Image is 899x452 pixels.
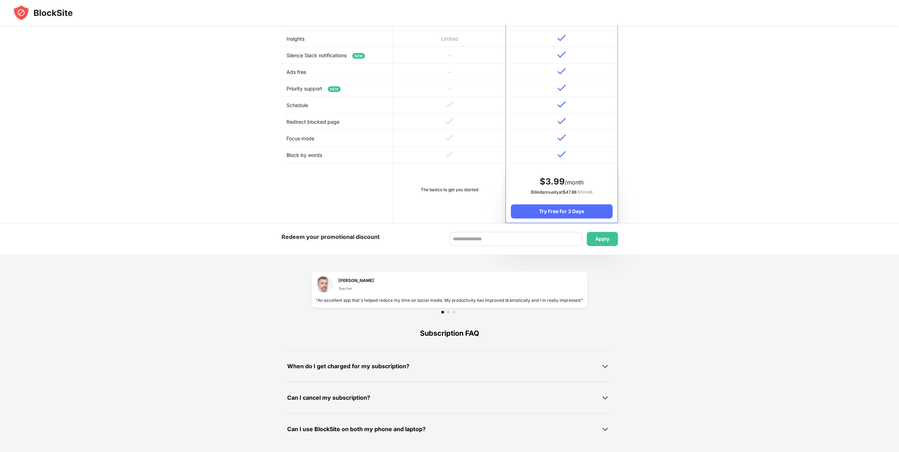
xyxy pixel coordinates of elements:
[557,118,566,124] img: v-blue.svg
[287,393,370,403] div: Can I cancel my subscription?
[282,80,394,97] td: Priority support
[282,113,394,130] td: Redirect blocked page
[13,4,73,21] img: blocksite-icon-black.svg
[352,53,365,59] span: NEW
[557,35,566,41] img: v-blue.svg
[338,277,374,284] div: [PERSON_NAME]
[394,30,505,47] td: Limited
[578,189,592,195] span: $ 131.88
[557,151,566,158] img: v-blue.svg
[557,101,566,108] img: v-blue.svg
[282,147,394,163] td: Block by words
[282,97,394,113] td: Schedule
[282,64,394,80] td: Ads free
[316,297,583,304] div: "An excellent app that`s helped reduce my time on social media. My productivity has improved dram...
[287,316,612,350] div: Subscription FAQ
[282,232,380,242] div: Redeem your promotional discount
[557,68,566,75] img: v-blue.svg
[282,30,394,47] td: Insights
[394,47,505,64] td: -
[557,134,566,141] img: v-blue.svg
[282,130,394,147] td: Focus mode
[540,176,565,187] span: $ 3.99
[394,64,505,80] td: -
[287,424,426,434] div: Can I use BlockSite on both my phone and laptop?
[316,276,333,293] img: testimonial-1.jpg
[394,80,505,97] td: -
[398,186,501,193] div: The basics to get you started
[445,101,454,108] img: v-grey.svg
[511,176,612,187] div: /month
[557,84,566,91] img: v-blue.svg
[338,286,374,291] div: Teacher
[287,361,409,371] div: When do I get charged for my subscription?
[595,236,609,242] div: Apply
[445,118,454,124] img: v-grey.svg
[328,86,341,92] span: NEW
[282,47,394,64] td: Silence Slack notifications
[511,189,612,196] div: Billed annually at $ 47.88
[445,134,454,141] img: v-grey.svg
[511,204,612,218] div: Try Free for 3 Days
[445,151,454,158] img: v-grey.svg
[557,51,566,58] img: v-blue.svg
